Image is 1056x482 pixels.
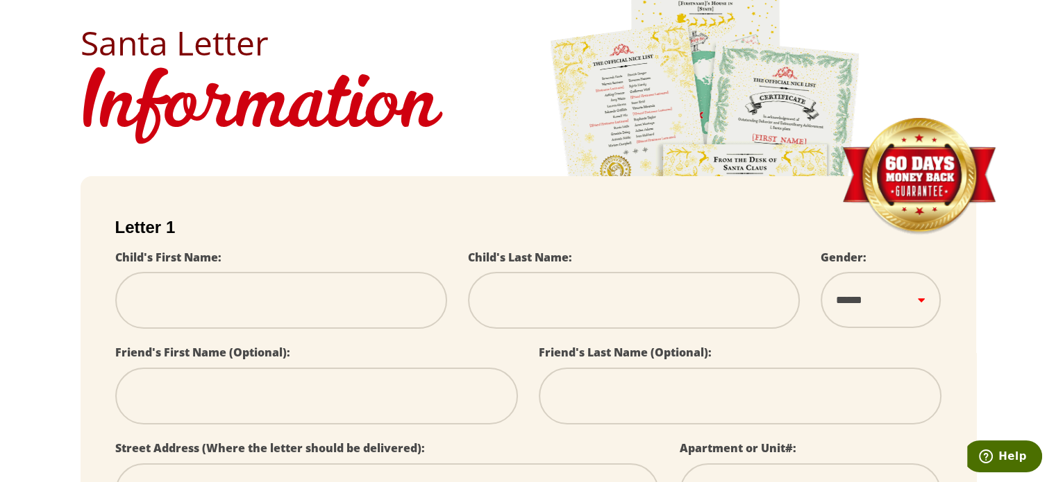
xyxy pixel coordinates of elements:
[841,117,997,236] img: Money Back Guarantee
[115,218,941,237] h2: Letter 1
[81,60,976,155] h1: Information
[967,440,1042,475] iframe: Opens a widget where you can find more information
[539,345,712,360] label: Friend's Last Name (Optional):
[81,26,976,60] h2: Santa Letter
[115,250,221,265] label: Child's First Name:
[468,250,572,265] label: Child's Last Name:
[115,345,290,360] label: Friend's First Name (Optional):
[821,250,866,265] label: Gender:
[115,440,425,456] label: Street Address (Where the letter should be delivered):
[680,440,796,456] label: Apartment or Unit#:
